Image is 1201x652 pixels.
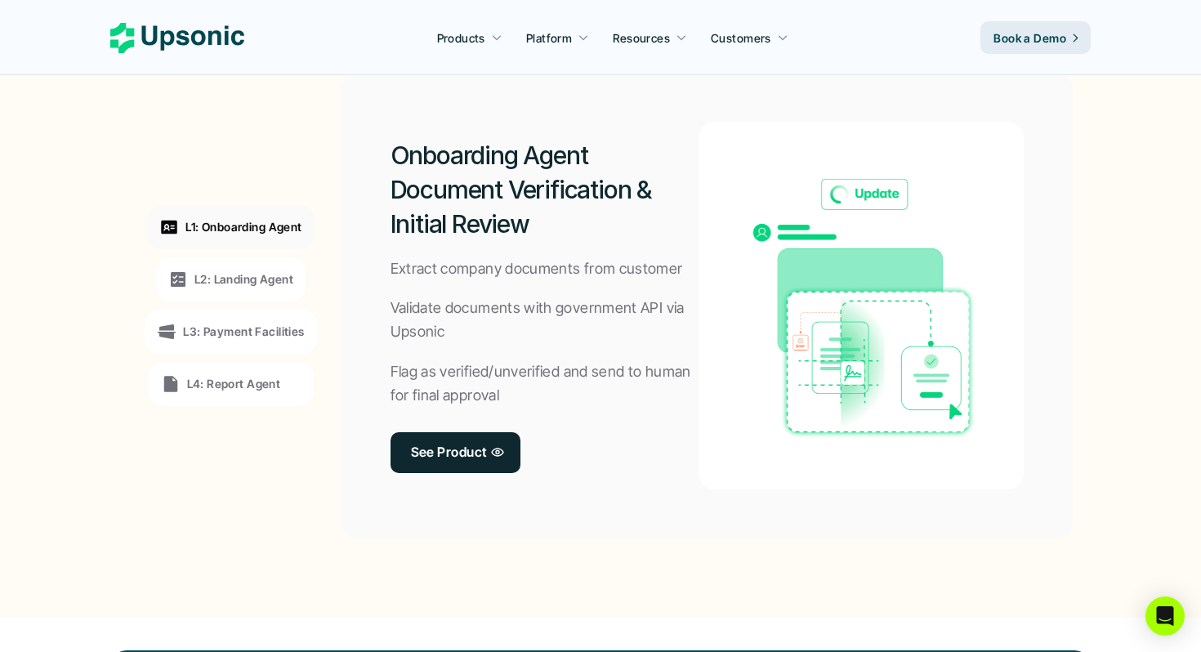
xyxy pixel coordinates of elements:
[427,23,512,52] a: Products
[711,29,771,47] p: Customers
[183,323,304,340] p: L3: Payment Facilities
[391,297,699,344] p: Validate documents with government API via Upsonic
[194,270,293,288] p: L2: Landing Agent
[391,257,683,281] p: Extract company documents from customer
[391,138,699,241] h2: Onboarding Agent Document Verification & Initial Review
[613,29,670,47] p: Resources
[437,29,485,47] p: Products
[391,432,520,473] a: See Product
[187,375,281,392] p: L4: Report Agent
[1145,596,1185,636] div: Open Intercom Messenger
[185,218,301,235] p: L1: Onboarding Agent
[411,440,487,464] p: See Product
[526,29,572,47] p: Platform
[993,29,1066,47] p: Book a Demo
[391,360,699,408] p: Flag as verified/unverified and send to human for final approval
[980,21,1091,54] a: Book a Demo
